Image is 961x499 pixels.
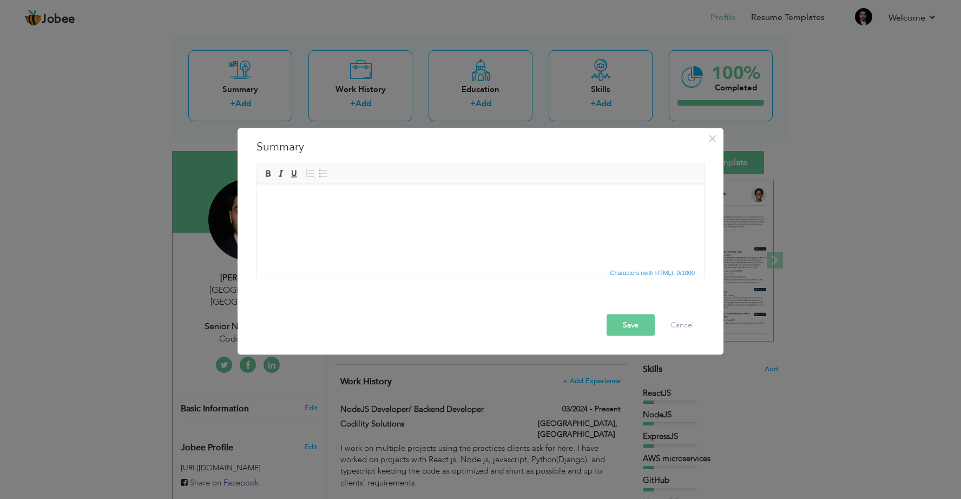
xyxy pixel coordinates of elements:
h3: Summary [256,139,705,155]
a: Bold [262,168,274,180]
iframe: Rich Text Editor, summaryEditor [257,185,704,266]
button: Close [703,130,721,147]
span: Characters (with HTML): 0/1000 [608,268,697,278]
span: × [708,129,717,148]
a: Insert/Remove Bulleted List [317,168,329,180]
a: Italic [275,168,287,180]
div: Statistics [608,268,699,278]
a: Underline [288,168,300,180]
button: Save [607,314,655,336]
a: Insert/Remove Numbered List [304,168,316,180]
button: Cancel [660,314,705,336]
